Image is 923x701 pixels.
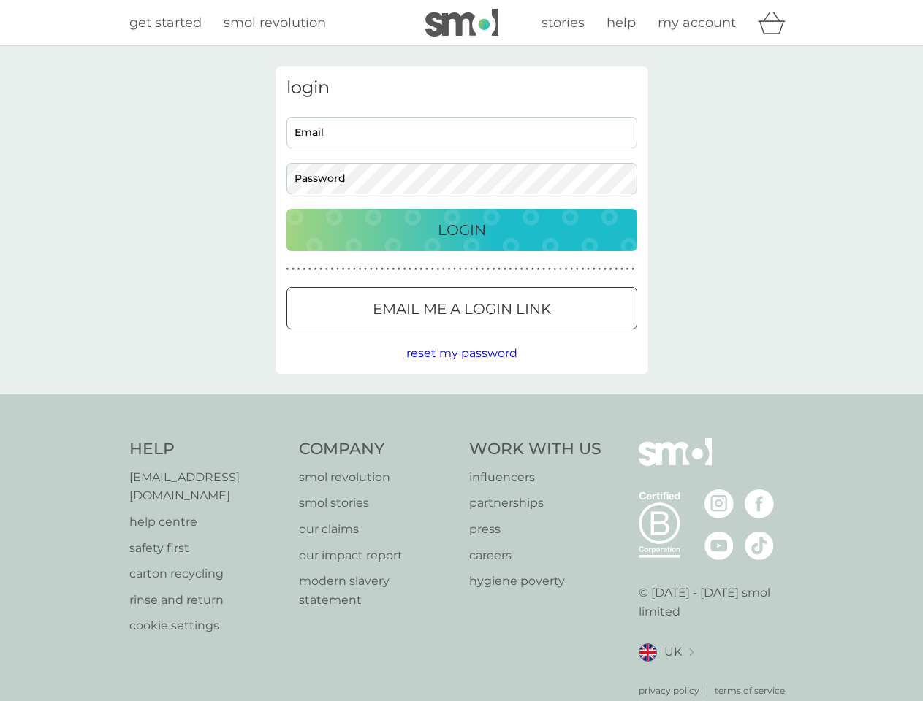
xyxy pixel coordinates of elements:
[308,266,311,273] p: ●
[525,266,528,273] p: ●
[531,266,534,273] p: ●
[453,266,456,273] p: ●
[425,9,498,37] img: smol
[129,468,285,505] a: [EMAIL_ADDRESS][DOMAIN_NAME]
[342,266,345,273] p: ●
[520,266,523,273] p: ●
[359,266,362,273] p: ●
[381,266,384,273] p: ●
[631,266,634,273] p: ●
[303,266,305,273] p: ●
[129,15,202,31] span: get started
[319,266,322,273] p: ●
[537,266,540,273] p: ●
[469,494,601,513] a: partnerships
[347,266,350,273] p: ●
[570,266,573,273] p: ●
[542,266,545,273] p: ●
[469,520,601,539] p: press
[364,266,367,273] p: ●
[436,266,439,273] p: ●
[609,266,612,273] p: ●
[406,344,517,363] button: reset my password
[392,266,395,273] p: ●
[639,643,657,662] img: UK flag
[414,266,417,273] p: ●
[715,683,785,697] a: terms of service
[425,266,428,273] p: ●
[745,489,774,518] img: visit the smol Facebook page
[509,266,512,273] p: ●
[129,539,285,558] p: safety first
[745,531,774,560] img: visit the smol Tiktok page
[297,266,300,273] p: ●
[469,468,601,487] a: influencers
[487,266,490,273] p: ●
[129,438,285,461] h4: Help
[299,572,455,609] a: modern slavery statement
[469,438,601,461] h4: Work With Us
[604,266,607,273] p: ●
[620,266,623,273] p: ●
[129,591,285,610] a: rinse and return
[504,266,506,273] p: ●
[498,266,501,273] p: ●
[593,266,596,273] p: ●
[129,616,285,635] a: cookie settings
[398,266,400,273] p: ●
[129,12,202,34] a: get started
[689,648,694,656] img: select a new location
[481,266,484,273] p: ●
[129,564,285,583] p: carton recycling
[469,546,601,565] a: careers
[615,266,618,273] p: ●
[325,266,328,273] p: ●
[299,468,455,487] a: smol revolution
[331,266,334,273] p: ●
[299,494,455,513] a: smol stories
[286,266,289,273] p: ●
[336,266,339,273] p: ●
[607,15,636,31] span: help
[576,266,579,273] p: ●
[420,266,423,273] p: ●
[599,266,601,273] p: ●
[626,266,629,273] p: ●
[376,266,379,273] p: ●
[387,266,390,273] p: ●
[639,438,712,488] img: smol
[403,266,406,273] p: ●
[299,520,455,539] a: our claims
[409,266,411,273] p: ●
[286,77,637,99] h3: login
[582,266,585,273] p: ●
[639,583,794,621] p: © [DATE] - [DATE] smol limited
[406,346,517,360] span: reset my password
[548,266,551,273] p: ●
[493,266,495,273] p: ●
[299,438,455,461] h4: Company
[459,266,462,273] p: ●
[704,489,734,518] img: visit the smol Instagram page
[476,266,479,273] p: ●
[639,683,699,697] a: privacy policy
[542,12,585,34] a: stories
[554,266,557,273] p: ●
[469,572,601,591] a: hygiene poverty
[465,266,468,273] p: ●
[514,266,517,273] p: ●
[442,266,445,273] p: ●
[607,12,636,34] a: help
[299,546,455,565] a: our impact report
